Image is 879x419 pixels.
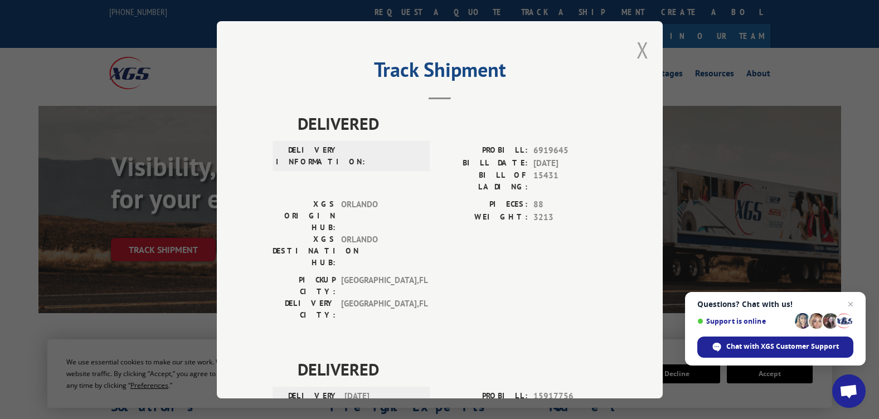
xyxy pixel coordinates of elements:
[273,198,336,233] label: XGS ORIGIN HUB:
[440,144,528,157] label: PROBILL:
[440,169,528,193] label: BILL OF LADING:
[273,274,336,298] label: PICKUP CITY:
[440,390,528,403] label: PROBILL:
[697,317,791,325] span: Support is online
[697,337,853,358] div: Chat with XGS Customer Support
[273,233,336,269] label: XGS DESTINATION HUB:
[341,233,416,269] span: ORLANDO
[341,298,416,321] span: [GEOGRAPHIC_DATA] , FL
[341,198,416,233] span: ORLANDO
[298,357,607,382] span: DELIVERED
[533,157,607,169] span: [DATE]
[832,374,866,408] div: Open chat
[341,274,416,298] span: [GEOGRAPHIC_DATA] , FL
[533,211,607,223] span: 3213
[273,62,607,83] h2: Track Shipment
[440,198,528,211] label: PIECES:
[697,300,853,309] span: Questions? Chat with us!
[637,35,649,65] button: Close modal
[273,298,336,321] label: DELIVERY CITY:
[276,144,339,168] label: DELIVERY INFORMATION:
[440,211,528,223] label: WEIGHT:
[533,144,607,157] span: 6919645
[533,390,607,403] span: 15917756
[298,111,607,136] span: DELIVERED
[533,169,607,193] span: 15431
[844,298,857,311] span: Close chat
[533,198,607,211] span: 88
[440,157,528,169] label: BILL DATE:
[726,342,839,352] span: Chat with XGS Customer Support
